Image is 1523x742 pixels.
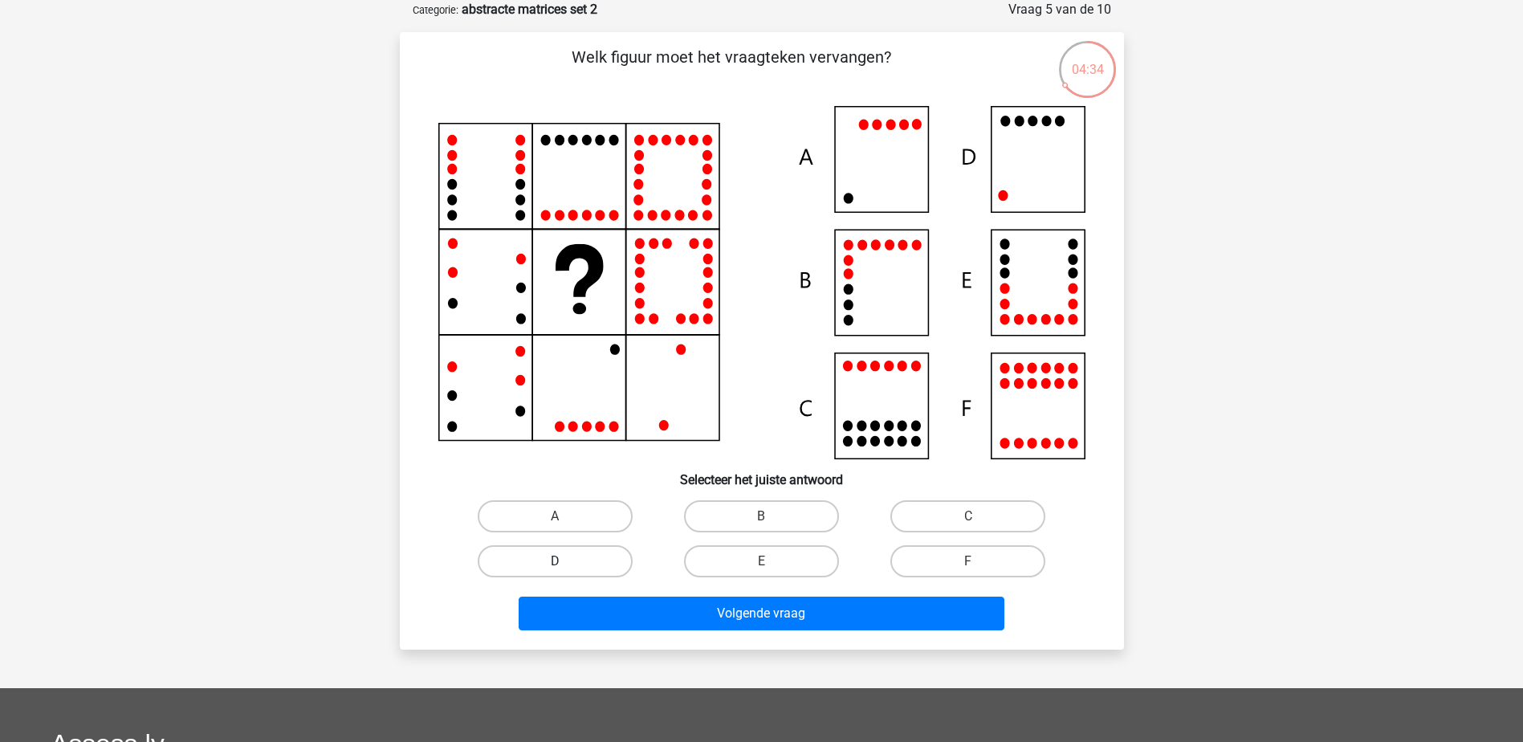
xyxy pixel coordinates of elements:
div: 04:34 [1057,39,1118,79]
label: B [684,500,839,532]
small: Categorie: [413,4,458,16]
label: C [890,500,1045,532]
label: F [890,545,1045,577]
label: D [478,545,633,577]
button: Volgende vraag [519,597,1004,630]
h6: Selecteer het juiste antwoord [426,459,1098,487]
strong: abstracte matrices set 2 [462,2,597,17]
p: Welk figuur moet het vraagteken vervangen? [426,45,1038,93]
label: A [478,500,633,532]
label: E [684,545,839,577]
